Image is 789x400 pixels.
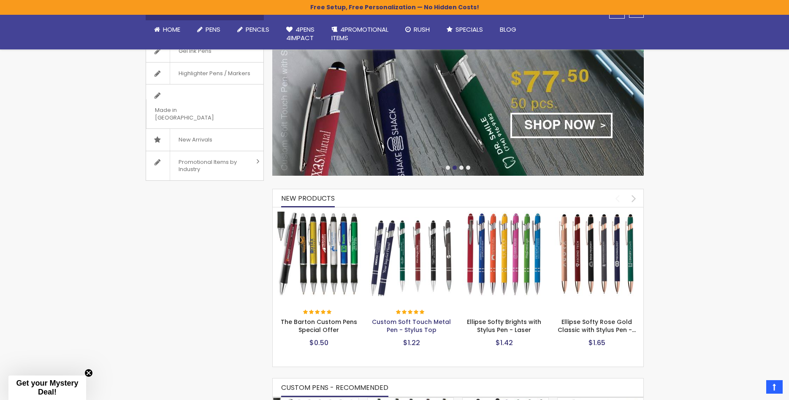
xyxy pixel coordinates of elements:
[323,20,397,48] a: 4PROMOTIONALITEMS
[146,84,263,128] a: Made in [GEOGRAPHIC_DATA]
[146,40,263,62] a: Gel Ink Pens
[281,193,335,203] span: New Products
[146,151,263,180] a: Promotional Items by Industry
[467,318,541,334] a: Ellipse Softy Brights with Stylus Pen - Laser
[84,369,93,377] button: Close teaser
[146,20,189,39] a: Home
[414,25,430,34] span: Rush
[170,129,221,151] span: New Arrivals
[229,20,278,39] a: Pencils
[555,212,639,296] img: Ellipse Softy Rose Gold Classic with Stylus Pen - Silver Laser
[189,20,229,39] a: Pens
[462,211,547,218] a: Ellipse Softy Brights with Stylus Pen - Laser
[588,338,605,348] span: $1.65
[206,25,220,34] span: Pens
[170,151,253,180] span: Promotional Items by Industry
[277,211,361,218] a: The Barton Custom Pens Special Offer
[331,25,388,42] span: 4PROMOTIONAL ITEMS
[163,25,180,34] span: Home
[396,310,426,316] div: 100%
[8,376,86,400] div: Get your Mystery Deal!Close teaser
[303,310,333,316] div: 100%
[286,25,315,42] span: 4Pens 4impact
[610,191,625,206] div: prev
[397,20,438,39] a: Rush
[309,338,328,348] span: $0.50
[438,20,491,39] a: Specials
[16,379,78,396] span: Get your Mystery Deal!
[369,212,454,296] img: Custom Soft Touch Metal Pen - Stylus Top
[369,211,454,218] a: Custom Soft Touch Metal Pen - Stylus Top
[766,380,783,394] a: Top
[462,212,547,296] img: Ellipse Softy Brights with Stylus Pen - Laser
[626,191,641,206] div: next
[500,25,516,34] span: Blog
[170,40,220,62] span: Gel Ink Pens
[277,212,361,296] img: The Barton Custom Pens Special Offer
[558,318,636,334] a: Ellipse Softy Rose Gold Classic with Stylus Pen -…
[146,63,263,84] a: Highlighter Pens / Markers
[281,383,388,392] span: CUSTOM PENS - RECOMMENDED
[372,318,451,334] a: Custom Soft Touch Metal Pen - Stylus Top
[146,99,242,128] span: Made in [GEOGRAPHIC_DATA]
[170,63,259,84] span: Highlighter Pens / Markers
[555,211,639,218] a: Ellipse Softy Rose Gold Classic with Stylus Pen - Silver Laser
[146,129,263,151] a: New Arrivals
[281,318,357,334] a: The Barton Custom Pens Special Offer
[246,25,269,34] span: Pencils
[278,20,323,48] a: 4Pens4impact
[403,338,420,348] span: $1.22
[491,20,525,39] a: Blog
[456,25,483,34] span: Specials
[496,338,513,348] span: $1.42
